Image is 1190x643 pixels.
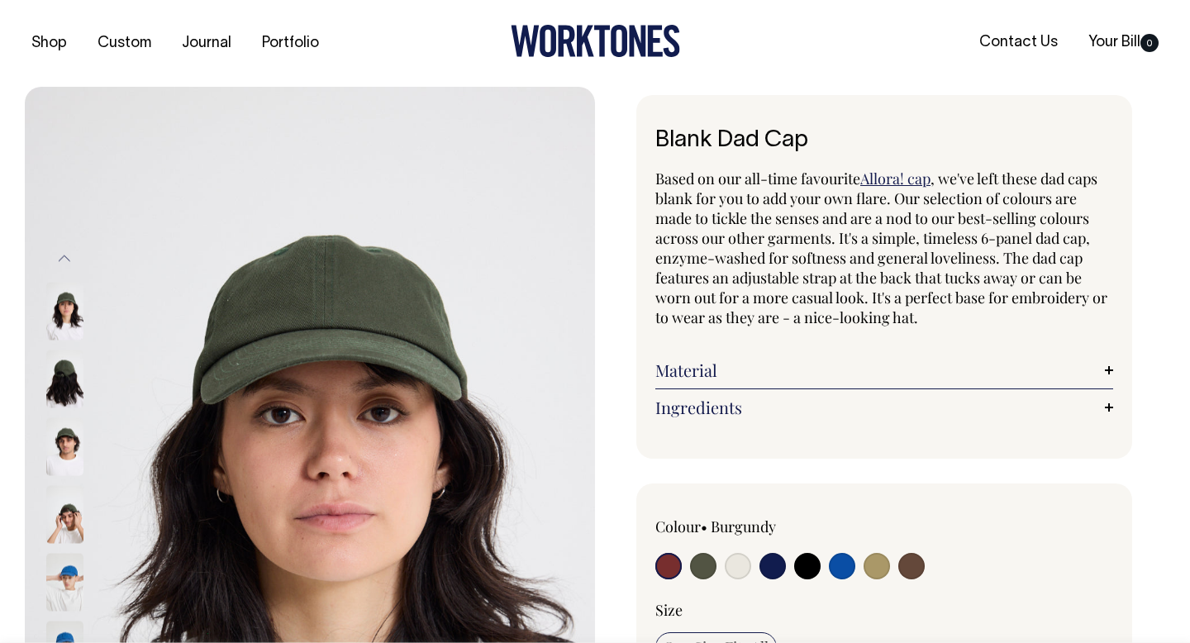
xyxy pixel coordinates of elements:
img: worker-blue [46,553,83,611]
img: olive [46,350,83,407]
a: Contact Us [973,29,1064,56]
a: Journal [175,30,238,57]
span: 0 [1140,34,1159,52]
div: Colour [655,517,839,536]
a: Ingredients [655,398,1113,417]
img: olive [46,282,83,340]
img: olive [46,417,83,475]
a: Shop [25,30,74,57]
a: Material [655,360,1113,380]
span: • [701,517,707,536]
a: Allora! cap [860,169,931,188]
a: Custom [91,30,158,57]
img: olive [46,485,83,543]
a: Portfolio [255,30,326,57]
h1: Blank Dad Cap [655,128,1113,154]
span: , we've left these dad caps blank for you to add your own flare. Our selection of colours are mad... [655,169,1107,327]
button: Previous [52,241,77,278]
span: Based on our all-time favourite [655,169,860,188]
a: Your Bill0 [1082,29,1165,56]
label: Burgundy [711,517,776,536]
div: Size [655,600,1113,620]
